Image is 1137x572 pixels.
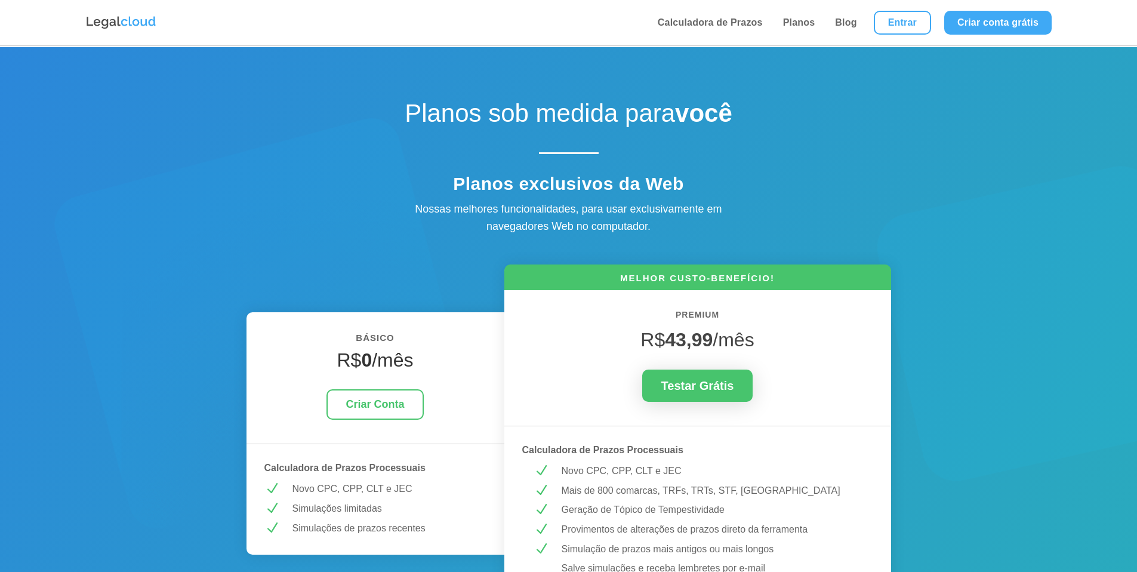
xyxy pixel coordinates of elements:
p: Simulações limitadas [292,501,486,516]
p: Novo CPC, CPP, CLT e JEC [562,463,862,479]
h6: BÁSICO [264,330,486,352]
p: Geração de Tópico de Tempestividade [562,502,862,518]
strong: você [675,99,732,127]
a: Criar conta grátis [944,11,1052,35]
strong: 0 [361,349,372,371]
strong: 43,99 [665,329,713,350]
span: N [534,502,549,517]
h6: MELHOR CUSTO-BENEFÍCIO! [504,272,891,290]
span: N [264,481,279,496]
img: Logo da Legalcloud [85,15,157,30]
p: Mais de 800 comarcas, TRFs, TRTs, STF, [GEOGRAPHIC_DATA] [562,483,862,499]
strong: Calculadora de Prazos Processuais [522,445,683,455]
a: Testar Grátis [642,370,753,402]
p: Simulações de prazos recentes [292,521,486,536]
span: N [534,542,549,556]
div: Nossas melhores funcionalidades, para usar exclusivamente em navegadores Web no computador. [390,201,748,235]
h1: Planos sob medida para [360,99,778,134]
p: Provimentos de alterações de prazos direto da ferramenta [562,522,862,537]
a: Criar Conta [326,389,423,420]
a: Entrar [874,11,931,35]
span: R$ /mês [640,329,754,350]
p: Simulação de prazos mais antigos ou mais longos [562,542,862,557]
span: N [264,501,279,516]
span: N [534,483,549,498]
span: N [264,521,279,536]
h4: R$ /mês [264,349,486,377]
strong: Calculadora de Prazos Processuais [264,463,426,473]
span: N [534,463,549,478]
p: Novo CPC, CPP, CLT e JEC [292,481,486,497]
span: N [534,522,549,537]
h6: PREMIUM [522,308,873,328]
h4: Planos exclusivos da Web [360,173,778,201]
